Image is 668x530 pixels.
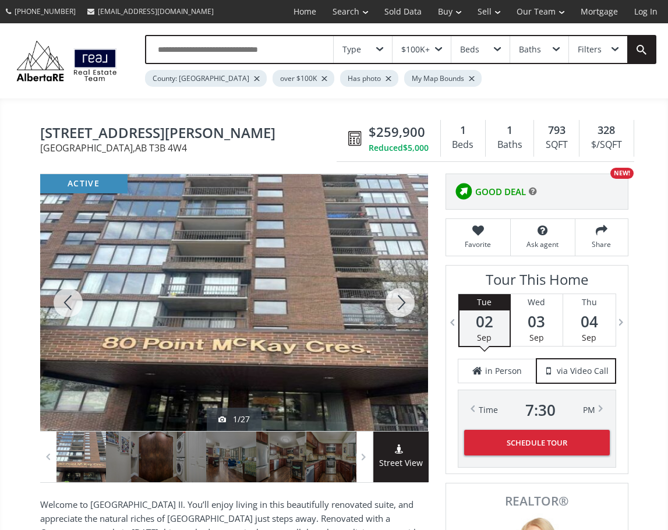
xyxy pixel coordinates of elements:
div: Has photo [340,70,398,87]
img: Logo [12,38,122,84]
span: $259,900 [369,123,425,141]
span: in Person [485,365,522,377]
div: Tue [460,294,510,310]
span: 02 [460,313,510,330]
span: Sep [477,332,492,343]
div: County: [GEOGRAPHIC_DATA] [145,70,267,87]
div: Beds [447,136,479,154]
button: Schedule Tour [464,430,610,455]
div: $/SQFT [585,136,627,154]
span: 7 : 30 [525,402,556,418]
div: over $100K [273,70,334,87]
div: SQFT [540,136,573,154]
span: GOOD DEAL [475,186,526,198]
span: 80 Point Mckay Crescent NW #404 [40,125,342,143]
span: Ask agent [517,239,569,249]
h3: Tour This Home [458,271,616,294]
div: NEW! [610,168,634,179]
span: 04 [563,313,616,330]
span: [EMAIL_ADDRESS][DOMAIN_NAME] [98,6,214,16]
div: Filters [578,45,602,54]
div: My Map Bounds [404,70,482,87]
span: Favorite [452,239,504,249]
div: Type [342,45,361,54]
div: 1 [492,123,528,138]
img: rating icon [452,180,475,203]
div: 1/27 [218,414,250,425]
div: Baths [492,136,528,154]
span: Sep [529,332,544,343]
div: Reduced [369,142,429,154]
span: Sep [582,332,596,343]
span: Share [581,239,622,249]
div: Beds [460,45,479,54]
span: via Video Call [557,365,609,377]
div: Thu [563,294,616,310]
div: 1 [447,123,479,138]
div: Wed [511,294,563,310]
div: Baths [519,45,541,54]
span: [GEOGRAPHIC_DATA] , AB T3B 4W4 [40,143,342,153]
span: [PHONE_NUMBER] [15,6,76,16]
div: 80 Point Mckay Crescent NW #404 Calgary, AB T3B 4W4 - Photo 1 of 27 [40,174,428,431]
span: 793 [548,123,565,138]
span: REALTOR® [459,495,615,507]
span: $5,000 [403,142,429,154]
a: [EMAIL_ADDRESS][DOMAIN_NAME] [82,1,220,22]
div: active [40,174,128,193]
div: Time PM [479,402,595,418]
div: 328 [585,123,627,138]
span: 03 [511,313,563,330]
div: $100K+ [401,45,430,54]
span: Street View [373,457,429,470]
